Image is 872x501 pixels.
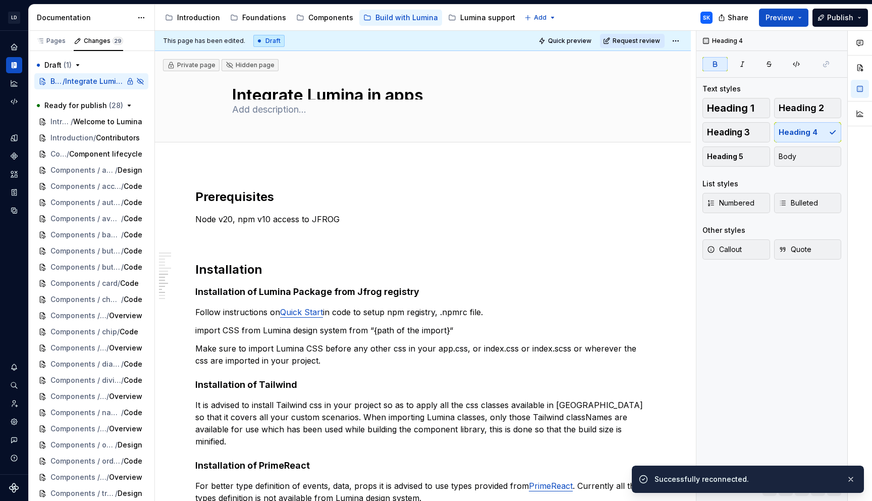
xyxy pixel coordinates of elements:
span: Contributors [96,133,140,143]
span: Welcome to Lumina [73,117,142,127]
a: Design tokens [6,130,22,146]
span: Bulleted [779,198,818,208]
a: Build with Lumina / For Engineers/Integrate Lumina in apps [34,73,148,89]
p: Make sure to import Lumina CSS before any other css in your app.css, or index.css or index.scss o... [195,342,650,367]
button: Bulleted [774,193,842,213]
a: Code automation [6,93,22,110]
span: Components / orderList [50,440,115,450]
a: Components / orderList/Code [34,453,148,469]
a: Lumina support [444,10,519,26]
a: Analytics [6,75,22,91]
a: Components / orderList/Design [34,437,148,453]
button: Publish [812,9,868,27]
div: Contact support [6,432,22,448]
span: / [121,294,124,305]
span: / [106,424,109,434]
span: Components / autoComplete [50,197,121,208]
a: Components / chip/Overview [34,308,148,324]
div: Invite team [6,395,22,412]
a: Introduction/Welcome to Lumina [34,114,148,130]
span: Components / checkbox [50,294,121,305]
span: Components / accordion [50,165,115,175]
span: Overview [109,391,142,402]
span: Heading 2 [779,103,824,113]
a: Components / dialog/Code [34,356,148,372]
span: Ready for publish [44,101,123,111]
span: Draft [44,60,72,70]
span: Code [124,214,142,224]
a: Settings [6,414,22,430]
span: / [121,246,124,256]
span: / [106,391,109,402]
a: Storybook stories [6,184,22,201]
span: Heading 1 [707,103,754,113]
span: / [121,181,124,191]
button: Add [521,11,559,25]
span: Components / navMenu [50,408,121,418]
span: / [121,359,124,369]
span: Code [124,246,142,256]
span: Code [120,327,138,337]
span: ( 28 ) [109,101,123,110]
a: Components / card/Code [34,275,148,291]
p: Node v20, npm v10 access to JFROG [195,213,650,225]
a: Components [292,10,357,26]
span: Add [534,14,547,22]
h2: Installation [195,262,650,278]
span: Overview [109,472,142,482]
h4: Installation of PrimeReact [195,460,650,472]
a: PrimeReact [529,481,573,491]
a: Components/Component lifecycle [34,146,148,162]
button: Quick preview [535,34,596,48]
button: Heading 3 [702,122,770,142]
span: Components / avatar [50,214,121,224]
button: Numbered [702,193,770,213]
button: Share [713,9,755,27]
button: Preview [759,9,808,27]
span: / [115,488,118,498]
a: Assets [6,166,22,182]
div: Notifications [6,359,22,375]
span: Components / badge [50,230,121,240]
span: Components / chip [50,311,106,321]
a: Build with Lumina [359,10,442,26]
span: Code [124,375,142,385]
div: Successfully reconnected. [655,474,838,484]
div: Private page [167,61,215,69]
svg: Supernova Logo [9,483,19,493]
a: Introduction/Contributors [34,130,148,146]
a: Components / divider/Code [34,372,148,388]
div: Foundations [242,13,286,23]
button: Draft (1) [34,57,148,73]
span: Heading 3 [707,127,750,137]
a: Components / navMenu/Overview [34,388,148,405]
span: Numbered [707,198,754,208]
div: Data sources [6,203,22,219]
textarea: Integrate Lumina in apps [230,83,612,99]
div: Documentation [37,13,132,23]
span: Design [118,165,142,175]
span: Components / chip [50,327,117,337]
span: ( 1 ) [64,61,72,69]
div: Draft [253,35,285,47]
span: Components / dialog [50,359,121,369]
span: Introduction [50,117,71,127]
a: Components / dialog/Overview [34,340,148,356]
span: Body [779,152,796,162]
a: Components / treeSelect/Overview [34,469,148,485]
span: / [67,149,69,159]
span: Overview [109,343,142,353]
div: Documentation [6,57,22,73]
div: Introduction [177,13,220,23]
button: Search ⌘K [6,377,22,393]
h4: Installation of Tailwind [195,379,650,391]
span: / [106,472,109,482]
span: Introduction [50,133,93,143]
p: Follow instructions on in code to setup npm registry, .npmrc file. [195,306,650,318]
a: Components / orderList/Overview [34,421,148,437]
span: / [121,375,124,385]
span: Overview [109,311,142,321]
span: / [93,133,96,143]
